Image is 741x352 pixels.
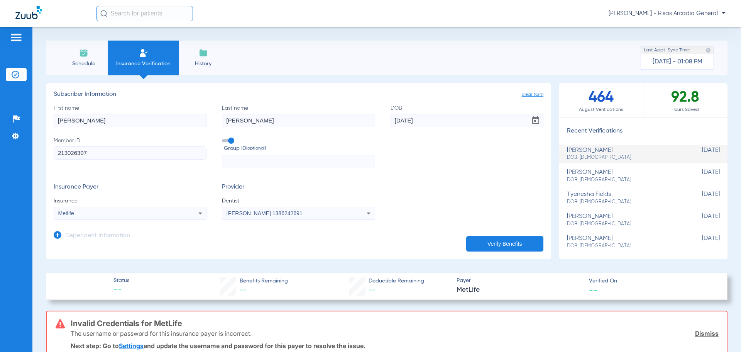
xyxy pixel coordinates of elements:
input: First name [54,114,206,127]
span: -- [369,287,376,294]
div: [PERSON_NAME] [567,213,681,227]
h3: Dependent Information [65,232,130,240]
span: Verified On [589,277,715,285]
img: Manual Insurance Verification [139,48,148,58]
div: 92.8 [643,83,727,117]
span: Schedule [65,60,102,68]
span: History [185,60,222,68]
h3: Invalid Credentials for MetLife [71,320,719,327]
span: DOB: [DEMOGRAPHIC_DATA] [567,154,681,161]
label: Last name [222,104,375,127]
label: Member ID [54,137,206,168]
div: 464 [559,83,643,117]
span: Last Appt. Sync Time: [644,46,690,54]
h3: Subscriber Information [54,91,543,99]
span: [DATE] [681,235,720,249]
span: [DATE] [681,169,720,183]
span: August Verifications [559,106,643,114]
span: DOB: [DEMOGRAPHIC_DATA] [567,177,681,184]
h3: Recent Verifications [559,128,727,135]
div: [PERSON_NAME] [567,169,681,183]
span: MetLife [457,285,582,295]
span: [DATE] - 01:08 PM [653,58,702,66]
span: -- [240,287,247,294]
span: Metlife [58,210,74,216]
div: tyenesha fields [567,191,681,205]
input: Last name [222,114,375,127]
span: [DATE] [681,191,720,205]
span: DOB: [DEMOGRAPHIC_DATA] [567,221,681,228]
span: -- [113,285,129,296]
img: Search Icon [100,10,107,17]
img: Schedule [79,48,88,58]
input: Search for patients [96,6,193,21]
small: (optional) [246,145,266,153]
input: DOBOpen calendar [391,114,543,127]
label: First name [54,104,206,127]
p: Next step: Go to and update the username and password for this payer to resolve the issue. [71,342,719,350]
div: [PERSON_NAME] [567,235,681,249]
button: Verify Benefits [466,236,543,252]
img: error-icon [56,319,65,328]
span: -- [589,286,597,294]
span: Status [113,277,129,285]
span: [DATE] [681,147,720,161]
img: History [199,48,208,58]
span: Insurance Verification [113,60,173,68]
span: Group ID [224,145,375,153]
label: DOB [391,104,543,127]
span: [PERSON_NAME] 1386242691 [227,210,303,216]
div: [PERSON_NAME] [567,147,681,161]
a: Settings [119,342,144,350]
button: Open calendar [528,113,543,128]
span: Hours Saved [643,106,727,114]
span: [PERSON_NAME] - Risas Arcadia General [609,10,726,17]
span: [DATE] [681,213,720,227]
h3: Insurance Payer [54,184,206,191]
h3: Provider [222,184,375,191]
p: The username or password for this insurance payer is incorrect. [71,330,252,337]
img: last sync help info [705,48,711,53]
span: Dentist [222,197,375,205]
span: clear form [522,91,543,99]
span: DOB: [DEMOGRAPHIC_DATA] [567,243,681,250]
iframe: Chat Widget [702,315,741,352]
span: Payer [457,277,582,285]
span: Deductible Remaining [369,277,424,285]
img: hamburger-icon [10,33,22,42]
img: Zuub Logo [15,6,42,19]
span: Benefits Remaining [240,277,288,285]
span: DOB: [DEMOGRAPHIC_DATA] [567,199,681,206]
input: Member ID [54,146,206,160]
a: Dismiss [695,330,719,337]
span: Insurance [54,197,206,205]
